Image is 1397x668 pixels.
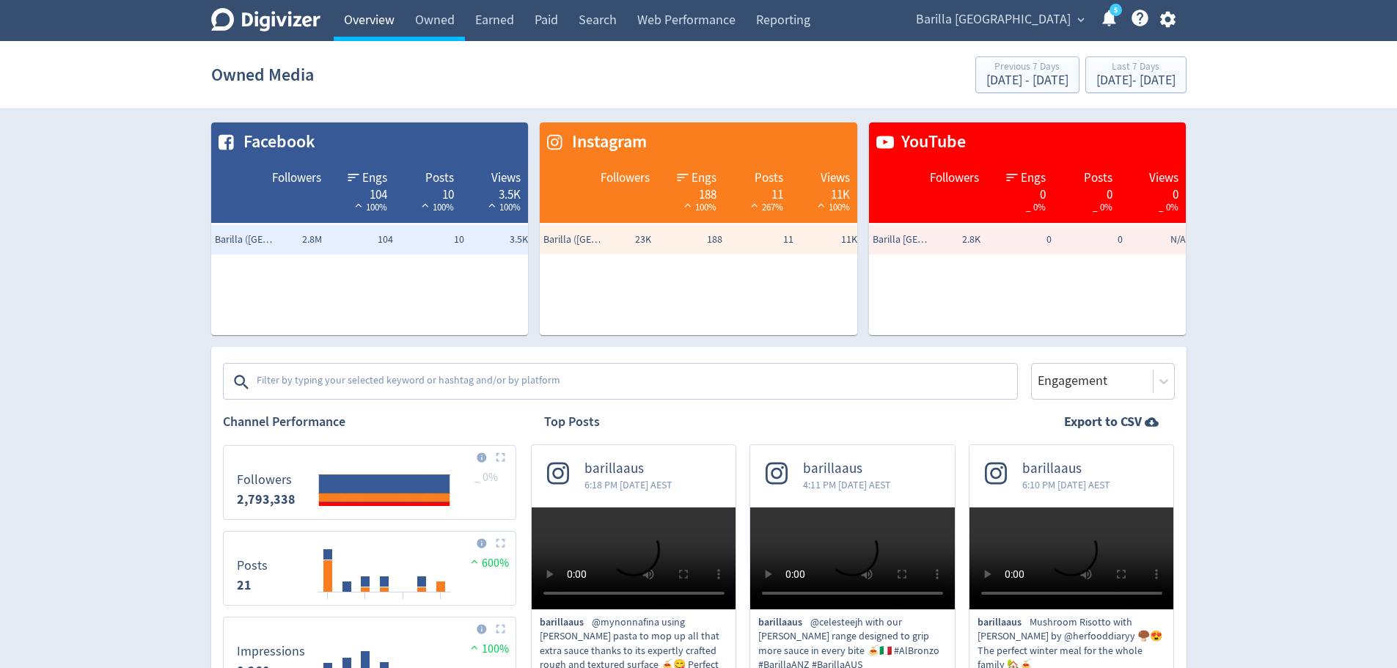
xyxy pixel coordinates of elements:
td: 11 [726,225,797,254]
dt: Impressions [237,643,305,660]
td: 2.8M [255,225,326,254]
td: 23K [584,225,655,254]
span: 6:18 PM [DATE] AEST [584,477,672,492]
table: customized table [211,122,529,335]
text: 5 [1113,5,1117,15]
img: positive-performance.svg [467,556,482,567]
strong: 2,793,338 [237,491,296,508]
img: Placeholder [496,538,505,548]
span: barillaaus [803,460,891,477]
span: Followers [272,169,321,187]
td: 0 [984,225,1055,254]
span: _ 0% [1026,201,1046,213]
button: Last 7 Days[DATE]- [DATE] [1085,56,1187,93]
img: positive-performance-white.svg [485,199,499,210]
span: Views [821,169,850,187]
div: 0 [1127,186,1179,198]
span: 100% [681,201,716,213]
img: positive-performance-white.svg [681,199,695,210]
span: Instagram [565,130,647,155]
img: Placeholder [496,624,505,634]
td: 0 [1055,225,1126,254]
h2: Channel Performance [223,413,516,431]
td: 2.8K [913,225,984,254]
button: Previous 7 Days[DATE] - [DATE] [975,56,1079,93]
span: Engs [692,169,716,187]
span: _ 0% [1093,201,1112,213]
span: barillaaus [540,615,592,630]
span: barillaaus [1022,460,1110,477]
span: 100% [814,201,850,213]
div: 11K [798,186,850,198]
a: 5 [1110,4,1122,16]
div: 104 [336,186,388,198]
span: Facebook [236,130,315,155]
span: 4:11 PM [DATE] AEST [803,477,891,492]
span: barillaaus [584,460,672,477]
span: Followers [601,169,650,187]
span: Barilla (AU, NZ) [215,232,274,247]
span: Views [491,169,521,187]
td: 3.5K [468,225,539,254]
dt: Followers [237,471,296,488]
span: 100% [351,201,387,213]
span: Followers [930,169,979,187]
img: positive-performance-white.svg [418,199,433,210]
img: positive-performance-white.svg [747,199,762,210]
text: 20/08 [319,598,337,608]
div: 11 [731,186,783,198]
td: 11K [797,225,868,254]
span: Barilla (AU, NZ) [543,232,602,247]
div: 188 [664,186,716,198]
strong: Export to CSV [1064,413,1142,431]
td: N/A [1126,225,1198,254]
div: 0 [994,186,1046,198]
div: Last 7 Days [1096,62,1176,74]
span: Barilla Australia [873,232,931,247]
span: 267% [747,201,783,213]
span: 600% [467,556,509,570]
div: 0 [1060,186,1112,198]
svg: Followers 0 [230,452,510,513]
table: customized table [869,122,1187,335]
div: 10 [402,186,454,198]
span: Engs [1021,169,1046,187]
span: _ 0% [474,470,498,485]
span: 100% [418,201,454,213]
span: barillaaus [758,615,810,630]
span: barillaaus [978,615,1030,630]
div: [DATE] - [DATE] [986,74,1068,87]
span: Views [1149,169,1178,187]
span: 100% [467,642,509,656]
span: 6:10 PM [DATE] AEST [1022,477,1110,492]
td: 188 [655,225,726,254]
svg: Posts 21 [230,537,510,599]
span: YouTube [894,130,966,155]
text: 26/08 [431,598,450,608]
strong: 21 [237,576,252,594]
span: 100% [485,201,521,213]
img: positive-performance.svg [467,642,482,653]
td: 104 [326,225,397,254]
img: Placeholder [496,452,505,462]
span: expand_more [1074,13,1088,26]
div: [DATE] - [DATE] [1096,74,1176,87]
span: Posts [1084,169,1112,187]
table: customized table [540,122,857,335]
span: Posts [755,169,783,187]
div: 3.5K [469,186,521,198]
span: Posts [425,169,454,187]
span: _ 0% [1159,201,1178,213]
span: Barilla [GEOGRAPHIC_DATA] [916,8,1071,32]
text: 22/08 [356,598,375,608]
text: 24/08 [394,598,412,608]
dt: Posts [237,557,268,574]
button: Barilla [GEOGRAPHIC_DATA] [911,8,1088,32]
div: Previous 7 Days [986,62,1068,74]
img: positive-performance-white.svg [351,199,366,210]
img: positive-performance-white.svg [814,199,829,210]
h1: Owned Media [211,51,314,98]
h2: Top Posts [544,413,600,431]
span: Engs [362,169,387,187]
td: 10 [397,225,468,254]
